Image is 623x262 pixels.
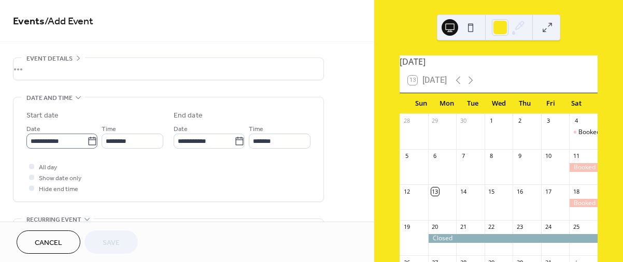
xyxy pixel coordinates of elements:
[544,223,552,231] div: 24
[431,117,439,125] div: 29
[544,187,552,195] div: 17
[572,152,580,160] div: 11
[572,223,580,231] div: 25
[26,53,73,64] span: Event details
[434,93,460,114] div: Mon
[488,223,495,231] div: 22
[174,124,188,135] span: Date
[488,152,495,160] div: 8
[516,152,523,160] div: 9
[512,93,537,114] div: Thu
[403,223,410,231] div: 19
[459,152,467,160] div: 7
[563,93,589,114] div: Sat
[403,152,410,160] div: 5
[17,230,80,254] button: Cancel
[26,93,73,104] span: Date and time
[572,117,580,125] div: 4
[572,187,580,195] div: 18
[459,187,467,195] div: 14
[516,117,523,125] div: 2
[488,117,495,125] div: 1
[578,128,600,137] div: Booked
[39,173,81,184] span: Show date only
[174,110,203,121] div: End date
[249,124,263,135] span: Time
[39,162,57,173] span: All day
[459,223,467,231] div: 21
[516,223,523,231] div: 23
[403,187,410,195] div: 12
[102,124,116,135] span: Time
[400,55,598,68] div: [DATE]
[459,117,467,125] div: 30
[544,152,552,160] div: 10
[486,93,512,114] div: Wed
[39,184,78,195] span: Hide end time
[569,163,598,172] div: Booked
[428,234,598,243] div: Closed
[431,152,439,160] div: 6
[569,128,598,137] div: Booked
[35,238,62,249] span: Cancel
[408,93,434,114] div: Sun
[13,11,45,32] a: Events
[537,93,563,114] div: Fri
[26,214,81,225] span: Recurring event
[403,117,410,125] div: 28
[431,187,439,195] div: 13
[26,110,59,121] div: Start date
[516,187,523,195] div: 16
[13,58,323,80] div: •••
[544,117,552,125] div: 3
[488,187,495,195] div: 15
[26,124,40,135] span: Date
[45,11,93,32] span: / Add Event
[569,199,598,208] div: Booked
[460,93,486,114] div: Tue
[431,223,439,231] div: 20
